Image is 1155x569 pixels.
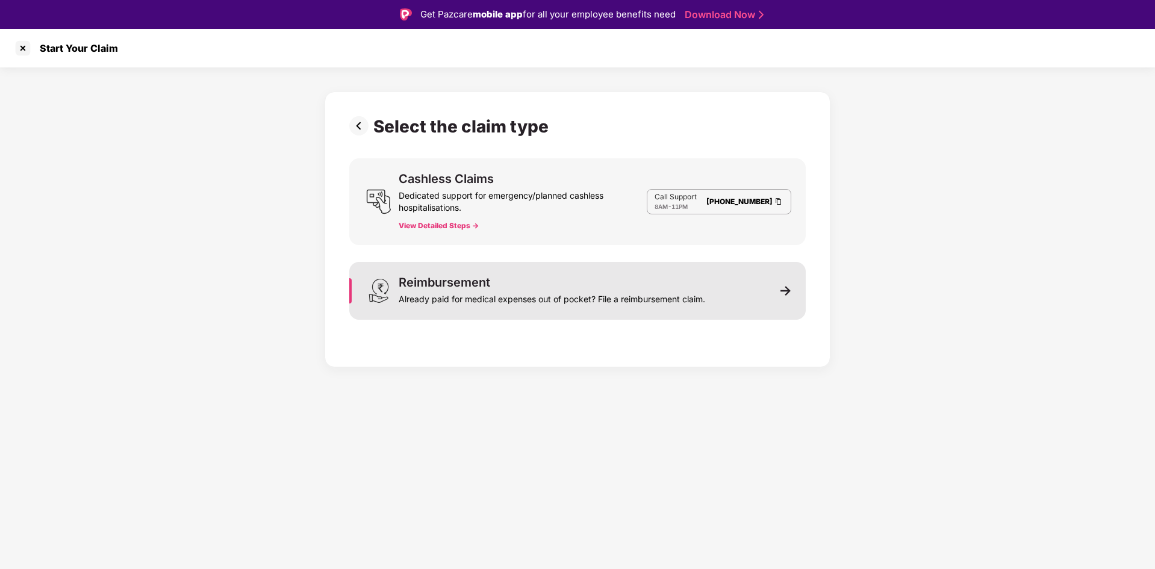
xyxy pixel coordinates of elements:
div: - [655,202,697,211]
span: 8AM [655,203,668,210]
div: Cashless Claims [399,173,494,185]
img: svg+xml;base64,PHN2ZyB3aWR0aD0iMjQiIGhlaWdodD0iMzEiIHZpZXdCb3g9IjAgMCAyNCAzMSIgZmlsbD0ibm9uZSIgeG... [366,278,391,303]
div: Get Pazcare for all your employee benefits need [420,7,676,22]
a: [PHONE_NUMBER] [706,197,773,206]
img: Logo [400,8,412,20]
img: svg+xml;base64,PHN2ZyB3aWR0aD0iMTEiIGhlaWdodD0iMTEiIHZpZXdCb3g9IjAgMCAxMSAxMSIgZmlsbD0ibm9uZSIgeG... [780,285,791,296]
a: Download Now [685,8,760,21]
div: Select the claim type [373,116,553,137]
img: svg+xml;base64,PHN2ZyB3aWR0aD0iMjQiIGhlaWdodD0iMjUiIHZpZXdCb3g9IjAgMCAyNCAyNSIgZmlsbD0ibm9uZSIgeG... [366,189,391,214]
button: View Detailed Steps -> [399,221,479,231]
span: 11PM [671,203,688,210]
div: Start Your Claim [33,42,118,54]
p: Call Support [655,192,697,202]
img: Clipboard Icon [774,196,783,207]
strong: mobile app [473,8,523,20]
div: Dedicated support for emergency/planned cashless hospitalisations. [399,185,647,214]
img: svg+xml;base64,PHN2ZyBpZD0iUHJldi0zMngzMiIgeG1sbnM9Imh0dHA6Ly93d3cudzMub3JnLzIwMDAvc3ZnIiB3aWR0aD... [349,116,373,135]
div: Already paid for medical expenses out of pocket? File a reimbursement claim. [399,288,705,305]
img: Stroke [759,8,764,21]
div: Reimbursement [399,276,490,288]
